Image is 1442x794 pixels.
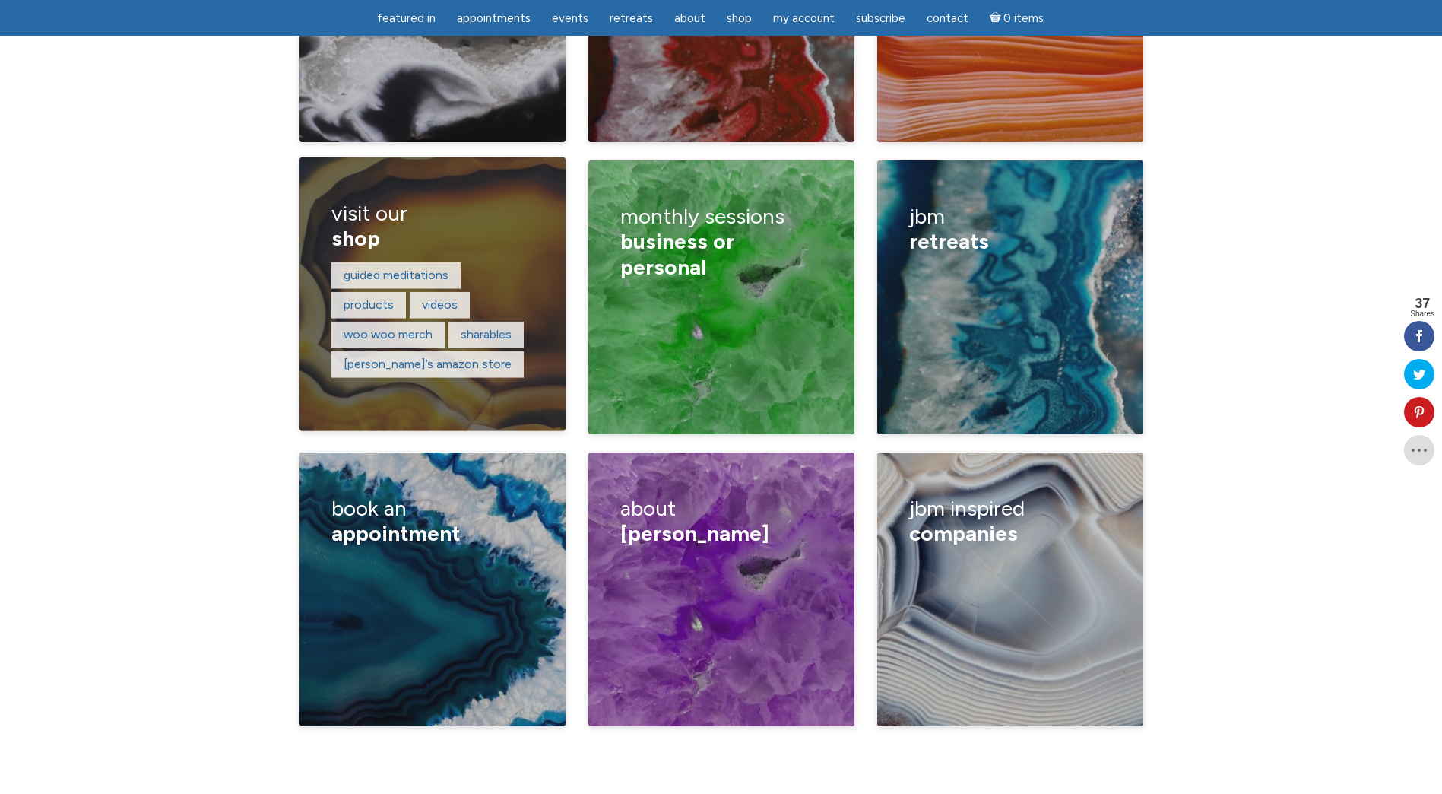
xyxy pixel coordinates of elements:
span: [PERSON_NAME] [620,520,769,546]
h3: JBM [909,193,1111,265]
h3: book an [331,485,533,557]
a: Cart0 items [981,2,1054,33]
span: 0 items [1003,13,1044,24]
h3: visit our [331,189,533,262]
span: Shares [1410,310,1434,318]
span: Contact [927,11,968,25]
a: products [344,297,394,312]
span: featured in [377,11,436,25]
h3: monthly sessions [620,193,822,291]
span: Events [552,11,588,25]
span: retreats [909,228,989,254]
span: Companies [909,520,1018,546]
a: About [665,4,715,33]
a: Appointments [448,4,540,33]
h3: jbm inspired [909,485,1111,557]
a: featured in [368,4,445,33]
a: Subscribe [847,4,914,33]
span: business or personal [620,228,734,280]
span: Retreats [610,11,653,25]
span: 37 [1410,297,1434,310]
span: shop [331,225,380,251]
a: Shop [718,4,761,33]
h3: about [620,485,822,557]
a: My Account [764,4,844,33]
span: My Account [773,11,835,25]
span: About [674,11,705,25]
span: Appointments [457,11,531,25]
a: Retreats [601,4,662,33]
a: Contact [917,4,978,33]
a: Events [543,4,597,33]
a: sharables [461,327,512,341]
span: Shop [727,11,752,25]
a: [PERSON_NAME]’s amazon store [344,357,512,371]
a: woo woo merch [344,327,433,341]
a: videos [422,297,458,312]
span: appointment [331,520,460,546]
span: Subscribe [856,11,905,25]
a: guided meditations [344,268,448,282]
i: Cart [990,11,1004,25]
